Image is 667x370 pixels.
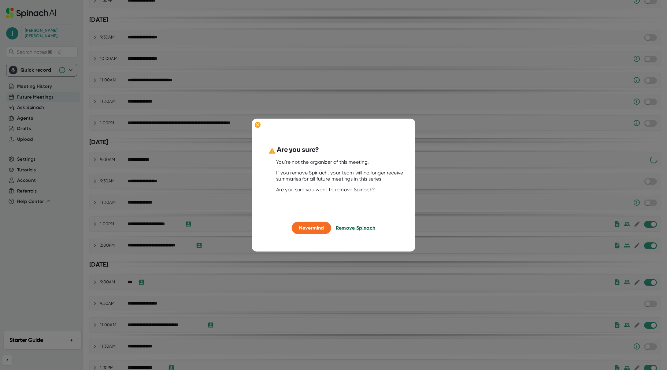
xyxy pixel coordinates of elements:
button: Nevermind [292,222,331,234]
button: Remove Spinach [336,222,376,234]
div: Are you sure you want to remove Spinach? [276,187,406,193]
span: Remove Spinach [336,225,376,231]
div: If you remove Spinach, your team will no longer receive summaries for all future meetings in this... [276,170,406,182]
div: You’re not the organizer of this meeting. [276,159,406,165]
span: Nevermind [299,225,324,231]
